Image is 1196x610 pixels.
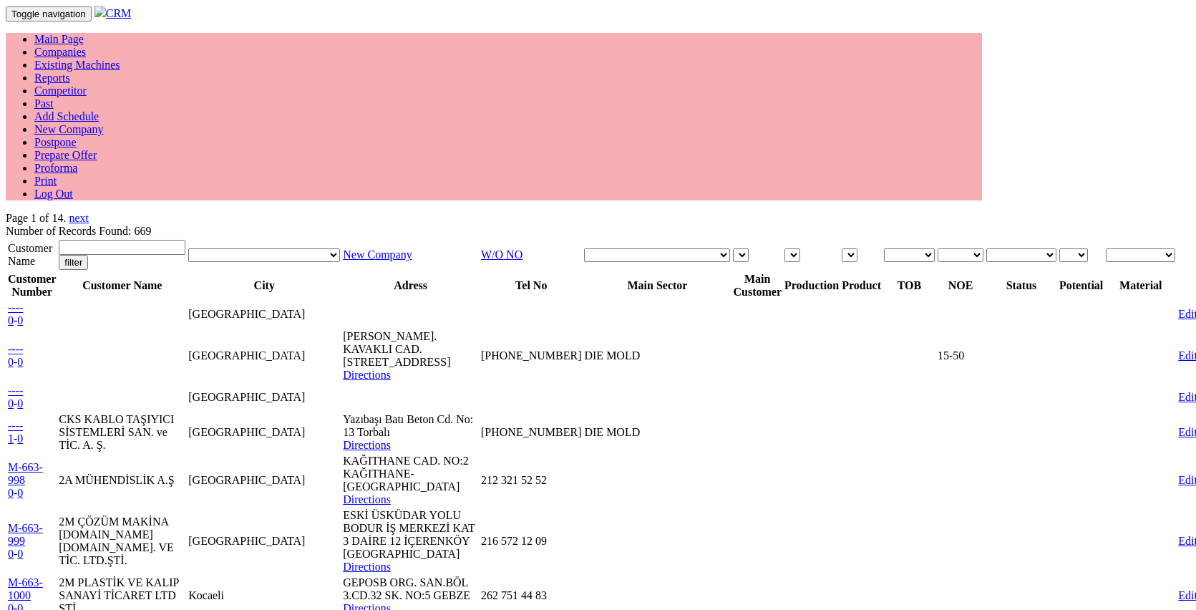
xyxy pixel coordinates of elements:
td: [GEOGRAPHIC_DATA] [188,412,341,452]
a: ---- [8,420,23,432]
td: KAĞITHANE CAD. NO:2 KAĞITHANE-[GEOGRAPHIC_DATA] [342,454,479,507]
a: 0 [8,487,14,499]
td: 2M ÇÖZÜM MAKİNA [DOMAIN_NAME] [DOMAIN_NAME]. VE TİC. LTD.ŞTİ. [58,508,186,574]
td: DIE MOLD [583,329,731,382]
a: M-663-998 [8,461,43,486]
a: 0 [17,487,23,499]
td: 2A MÜHENDİSLİK A.Ş [58,454,186,507]
td: - [7,412,57,452]
td: 212 321 52 52 [480,454,582,507]
td: - [7,508,57,574]
td: [GEOGRAPHIC_DATA] [188,454,341,507]
span: Number of Records Found: 669 [6,212,152,237]
a: Past [34,97,54,110]
td: [PHONE_NUMBER] [480,329,582,382]
th: Tel No [480,272,582,299]
a: M-663-999 [8,522,43,547]
a: 0 [8,397,14,410]
a: Main Page [34,33,84,45]
td: [PHONE_NUMBER] [480,412,582,452]
td: Customer Name [7,239,57,271]
td: DIE MOLD [583,412,731,452]
a: Existing Machines [34,59,120,71]
a: Postpone [34,136,77,148]
a: Directions [343,561,391,573]
th: Adress [342,272,479,299]
span: Page 1 of 14. [6,212,66,224]
th: Material [1105,272,1176,299]
a: 1 [8,432,14,445]
td: [GEOGRAPHIC_DATA] [188,329,341,382]
a: ---- [8,384,23,397]
a: 0 [17,397,23,410]
a: New Company [34,123,103,135]
a: Companies [34,46,86,58]
a: ---- [8,301,23,314]
a: Prepare Offer [34,149,97,161]
td: [GEOGRAPHIC_DATA] [188,384,341,411]
a: M-663-1000 [8,576,43,601]
a: ---- [8,343,23,355]
input: filter [59,255,88,270]
a: Proforma [34,162,77,174]
a: Add Schedule [34,110,99,122]
th: TOB [883,272,935,299]
a: 0 [17,548,23,560]
a: Competitor [34,84,87,97]
th: Production [784,272,840,299]
span: Toggle navigation [11,9,86,19]
a: 0 [8,548,14,560]
td: 15-50 [937,329,984,382]
a: Print [34,175,57,187]
th: Main Customer [732,272,782,299]
a: next [69,212,89,224]
td: - [7,301,57,328]
a: New Company [343,248,412,261]
th: Potential [1059,272,1104,299]
th: Main Sector [583,272,731,299]
button: Toggle navigation [6,6,92,21]
a: 0 [17,356,23,368]
td: [GEOGRAPHIC_DATA] [188,301,341,328]
td: [PERSON_NAME]. KAVAKLI CAD. [STREET_ADDRESS] [342,329,479,382]
td: - [7,384,57,411]
th: Customer Name [58,272,186,299]
a: Directions [343,439,391,451]
th: Customer Number [7,272,57,299]
th: Status [986,272,1057,299]
img: header.png [94,6,106,17]
td: Yazıbaşı Batı Beton Cd. No: 13 Torbalı [342,412,479,452]
td: ESKİ ÜSKÜDAR YOLU BODUR İŞ MERKEZİ KAT 3 DAİRE 12 İÇERENKÖY [GEOGRAPHIC_DATA] [342,508,479,574]
a: Directions [343,493,391,505]
a: Log Out [34,188,73,200]
td: CKS KABLO TAŞIYICI SİSTEMLERİ SAN. ve TİC. A. Ş. [58,412,186,452]
a: Reports [34,72,70,84]
a: 0 [17,314,23,326]
a: W/O NO [481,248,522,261]
a: CRM [94,7,132,19]
td: - [7,454,57,507]
td: 216 572 12 09 [480,508,582,574]
th: Product [841,272,882,299]
th: NOE [937,272,984,299]
a: 0 [17,432,23,445]
td: - [7,329,57,382]
a: Directions [343,369,391,381]
th: City [188,272,341,299]
a: 0 [8,356,14,368]
td: [GEOGRAPHIC_DATA] [188,508,341,574]
a: 0 [8,314,14,326]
